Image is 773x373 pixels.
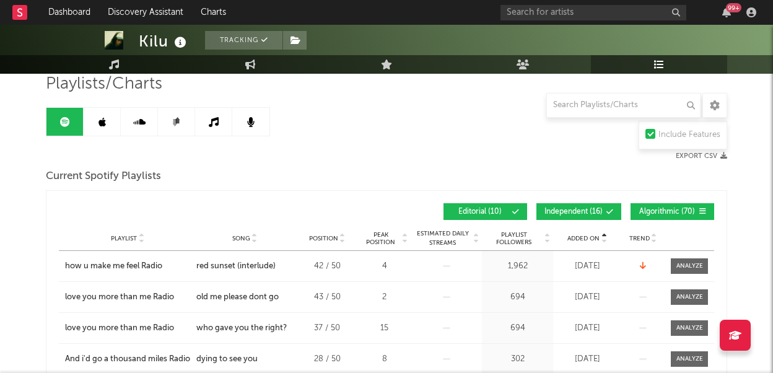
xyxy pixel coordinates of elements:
[361,260,408,273] div: 4
[485,231,543,246] span: Playlist Followers
[196,322,287,335] div: who gave you the right?
[639,208,696,216] span: Algorithmic ( 70 )
[232,235,250,242] span: Song
[556,322,618,335] div: [DATE]
[500,5,686,20] input: Search for artists
[567,235,600,242] span: Added On
[629,235,650,242] span: Trend
[111,235,137,242] span: Playlist
[726,3,741,12] div: 99 +
[556,353,618,366] div: [DATE]
[361,322,408,335] div: 15
[299,353,355,366] div: 28 / 50
[361,231,400,246] span: Peak Position
[485,353,550,366] div: 302
[556,260,618,273] div: [DATE]
[485,291,550,304] div: 694
[361,291,408,304] div: 2
[452,208,509,216] span: Editorial ( 10 )
[361,353,408,366] div: 8
[46,169,161,184] span: Current Spotify Playlists
[485,322,550,335] div: 694
[139,31,190,51] div: Kilu
[722,7,731,17] button: 99+
[46,77,162,92] span: Playlists/Charts
[299,291,355,304] div: 43 / 50
[299,322,355,335] div: 37 / 50
[65,322,190,335] a: love you more than me Radio
[205,31,282,50] button: Tracking
[299,260,355,273] div: 42 / 50
[544,208,603,216] span: Independent ( 16 )
[546,93,701,118] input: Search Playlists/Charts
[65,260,162,273] div: how u make me feel Radio
[631,203,714,220] button: Algorithmic(70)
[196,260,276,273] div: red sunset (interlude)
[414,229,471,248] span: Estimated Daily Streams
[196,291,279,304] div: old me please dont go
[309,235,338,242] span: Position
[658,128,720,143] div: Include Features
[65,322,174,335] div: love you more than me Radio
[65,291,190,304] a: love you more than me Radio
[443,203,527,220] button: Editorial(10)
[65,260,190,273] a: how u make me feel Radio
[196,353,258,366] div: dying to see you
[485,260,550,273] div: 1,962
[556,291,618,304] div: [DATE]
[65,353,190,366] a: And i'd go a thousand miles Radio
[676,152,727,160] button: Export CSV
[536,203,621,220] button: Independent(16)
[65,291,174,304] div: love you more than me Radio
